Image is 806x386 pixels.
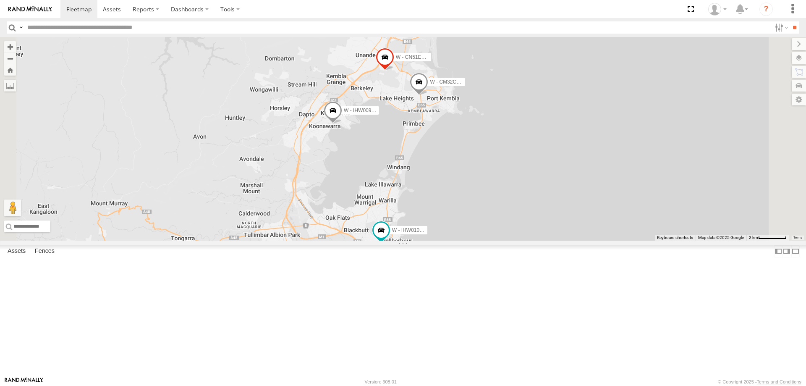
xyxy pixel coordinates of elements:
a: Terms and Conditions [757,379,801,384]
span: W - CN51ES - [PERSON_NAME] [396,54,471,60]
label: Dock Summary Table to the Left [774,245,782,257]
span: W - IHW009 - [PERSON_NAME] [344,108,417,113]
div: Version: 308.01 [365,379,397,384]
a: Visit our Website [5,378,43,386]
label: Search Query [18,21,24,34]
button: Keyboard shortcuts [657,235,693,241]
label: Search Filter Options [772,21,790,34]
label: Map Settings [792,94,806,105]
label: Dock Summary Table to the Right [782,245,791,257]
div: © Copyright 2025 - [718,379,801,384]
label: Measure [4,80,16,92]
a: Terms (opens in new tab) [793,236,802,239]
div: Tye Clark [705,3,730,16]
button: Zoom Home [4,64,16,76]
i: ? [759,3,773,16]
span: W - CM32CA - [PERSON_NAME] [430,79,505,84]
label: Hide Summary Table [791,245,800,257]
span: W - IHW010 - [PERSON_NAME] [392,227,466,233]
span: 2 km [749,235,758,240]
span: Map data ©2025 Google [698,235,744,240]
button: Drag Pegman onto the map to open Street View [4,200,21,216]
img: rand-logo.svg [8,6,52,12]
label: Fences [31,245,59,257]
button: Zoom out [4,53,16,64]
button: Zoom in [4,41,16,53]
label: Assets [3,245,30,257]
button: Map Scale: 2 km per 64 pixels [746,235,789,241]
